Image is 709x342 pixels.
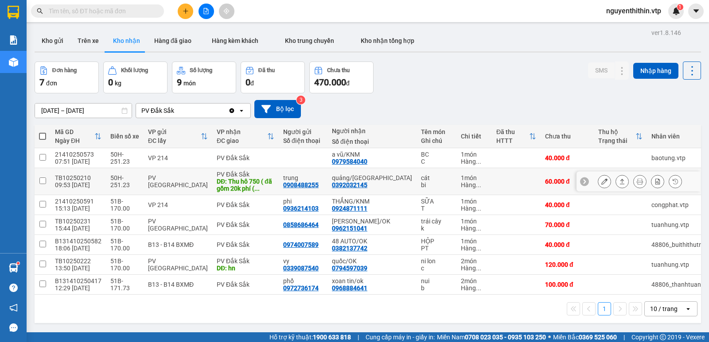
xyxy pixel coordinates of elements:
[55,137,94,144] div: Ngày ĐH
[332,158,367,165] div: 0979584040
[55,151,101,158] div: 21410250573
[258,67,275,73] div: Đã thu
[190,67,212,73] div: Số lượng
[283,205,319,212] div: 0936214103
[285,37,334,44] span: Kho trung chuyển
[332,257,412,265] div: quốc/OK
[421,158,452,165] div: C
[660,334,666,340] span: copyright
[217,154,274,161] div: PV Đắk Sắk
[46,80,57,87] span: đơn
[685,305,692,312] svg: open
[35,61,99,93] button: Đơn hàng7đơn
[217,221,274,228] div: PV Đắk Sắk
[332,265,367,272] div: 0794597039
[598,137,635,144] div: Trạng thái
[461,198,487,205] div: 1 món
[217,178,274,192] div: DĐ: Thu hô 750 ( đã gồm 20k phí ( gửi Về TB
[332,198,412,205] div: THẮNG/KNM
[496,128,529,135] div: Đã thu
[55,174,101,181] div: TB10250210
[55,181,101,188] div: 09:53 [DATE]
[332,238,412,245] div: 48 AUTO/OK
[172,61,236,93] button: Số lượng9món
[183,80,196,87] span: món
[148,218,208,232] div: PV [GEOGRAPHIC_DATA]
[283,284,319,292] div: 0972736174
[545,201,589,208] div: 40.000 đ
[9,284,18,292] span: question-circle
[8,6,19,19] img: logo-vxr
[421,137,452,144] div: Ghi chú
[121,67,148,73] div: Khối lượng
[465,334,546,341] strong: 0708 023 035 - 0935 103 250
[461,284,487,292] div: Hàng thông thường
[148,201,208,208] div: VP 214
[461,174,487,181] div: 1 món
[110,257,139,272] div: 51B-170.00
[110,151,139,165] div: 50H-251.23
[283,265,319,272] div: 0339087540
[9,263,18,273] img: warehouse-icon
[103,61,168,93] button: Khối lượng0kg
[254,185,260,192] span: ...
[177,77,182,88] span: 9
[476,284,481,292] span: ...
[148,281,208,288] div: B13 - B14 BXMĐ
[461,225,487,232] div: Hàng thông thường
[588,62,615,78] button: SMS
[545,241,589,248] div: 40.000 đ
[461,181,487,188] div: Hàng thông thường
[461,158,487,165] div: Hàng thông thường
[496,137,529,144] div: HTTT
[51,125,106,148] th: Toggle SortBy
[283,174,323,181] div: trung
[421,245,452,252] div: PT
[55,225,101,232] div: 15:44 [DATE]
[545,221,589,228] div: 70.000 đ
[219,4,234,19] button: aim
[421,198,452,205] div: SỮA
[616,175,629,188] div: Giao hàng
[461,218,487,225] div: 1 món
[35,30,70,51] button: Kho gửi
[651,28,681,38] div: ver 1.8.146
[313,334,351,341] strong: 1900 633 818
[332,174,412,181] div: quảng/OK
[110,174,139,188] div: 50H-251.23
[217,128,267,135] div: VP nhận
[144,125,212,148] th: Toggle SortBy
[332,138,412,145] div: Số điện thoại
[579,334,617,341] strong: 0369 525 060
[461,265,487,272] div: Hàng thông thường
[421,181,452,188] div: bi
[55,198,101,205] div: 21410250591
[217,265,274,272] div: DĐ: hn
[217,201,274,208] div: PV Đắk Sắk
[250,80,254,87] span: đ
[476,245,481,252] span: ...
[148,154,208,161] div: VP 214
[332,151,412,158] div: a vũ/KNM
[148,257,208,272] div: PV [GEOGRAPHIC_DATA]
[545,178,589,185] div: 60.000 đ
[283,198,323,205] div: phi
[650,304,678,313] div: 10 / trang
[545,154,589,161] div: 40.000 đ
[598,175,611,188] div: Sửa đơn hàng
[70,30,106,51] button: Trên xe
[115,80,121,87] span: kg
[55,205,101,212] div: 15:13 [DATE]
[421,225,452,232] div: k
[332,277,412,284] div: xoan tin/ok
[9,304,18,312] span: notification
[283,241,319,248] div: 0974007589
[623,332,625,342] span: |
[269,332,351,342] span: Hỗ trợ kỹ thuật:
[148,241,208,248] div: B13 - B14 BXMĐ
[476,181,481,188] span: ...
[217,171,274,178] div: PV Đắk Sắk
[37,8,43,14] span: search
[332,218,412,225] div: hồng lam/OK
[223,8,230,14] span: aim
